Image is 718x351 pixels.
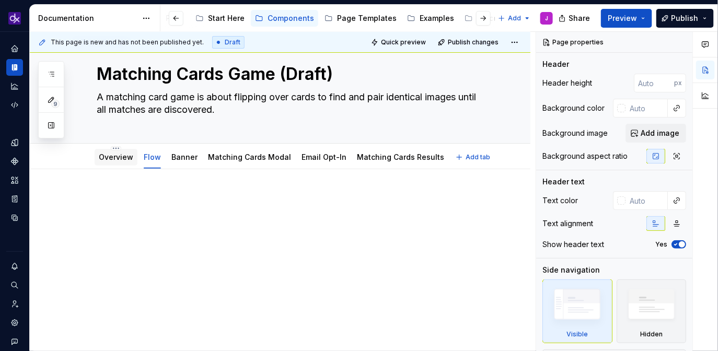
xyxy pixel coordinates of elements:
[542,218,593,229] div: Text alignment
[204,146,295,168] div: Matching Cards Modal
[6,78,23,95] a: Analytics
[569,13,590,24] span: Share
[674,79,682,87] p: px
[8,12,21,25] img: 0784b2da-6f85-42e6-8793-4468946223dc.png
[167,146,202,168] div: Banner
[6,209,23,226] a: Data sources
[542,177,585,187] div: Header text
[641,128,679,138] span: Add image
[435,35,503,50] button: Publish changes
[320,10,401,27] a: Page Templates
[51,100,60,108] span: 9
[448,38,499,46] span: Publish changes
[634,74,674,92] input: Auto
[268,13,314,24] div: Components
[144,153,161,161] a: Flow
[6,191,23,207] a: Storybook stories
[6,277,23,294] button: Search ⌘K
[297,146,351,168] div: Email Opt-In
[656,9,714,28] button: Publish
[542,239,604,250] div: Show header text
[6,40,23,57] a: Home
[626,124,686,143] button: Add image
[381,38,426,46] span: Quick preview
[542,279,612,343] div: Visible
[171,153,198,161] a: Banner
[626,99,668,118] input: Auto
[337,13,397,24] div: Page Templates
[6,153,23,170] a: Components
[542,78,592,88] div: Header height
[453,150,495,165] button: Add tab
[617,279,687,343] div: Hidden
[95,146,137,168] div: Overview
[6,134,23,151] a: Design tokens
[553,9,597,28] button: Share
[357,153,444,161] a: Matching Cards Results
[542,103,605,113] div: Background color
[6,296,23,312] a: Invite team
[626,191,668,210] input: Auto
[302,153,346,161] a: Email Opt-In
[6,314,23,331] a: Settings
[208,13,245,24] div: Start Here
[671,13,699,24] span: Publish
[38,13,137,24] div: Documentation
[542,195,578,206] div: Text color
[420,13,454,24] div: Examples
[140,146,165,168] div: Flow
[601,9,652,28] button: Preview
[545,14,548,22] div: J
[542,265,600,275] div: Side navigation
[466,153,490,161] span: Add tab
[368,35,431,50] button: Quick preview
[251,10,318,27] a: Components
[95,62,487,87] textarea: Matching Cards Game (Draft)
[99,153,133,161] a: Overview
[51,38,204,46] span: This page is new and has not been published yet.
[6,172,23,189] a: Assets
[191,10,249,27] a: Start Here
[403,10,458,27] a: Examples
[640,330,663,338] div: Hidden
[353,146,448,168] div: Matching Cards Results
[495,11,534,26] button: Add
[608,13,637,24] span: Preview
[208,153,291,161] a: Matching Cards Modal
[6,59,23,76] a: Documentation
[6,333,23,350] button: Contact support
[6,258,23,275] button: Notifications
[82,8,408,29] div: Page tree
[655,240,667,249] label: Yes
[6,97,23,113] a: Code automation
[542,59,569,69] div: Header
[542,128,608,138] div: Background image
[95,89,487,118] textarea: A matching card game is about flipping over cards to find and pair identical images until all mat...
[542,151,628,161] div: Background aspect ratio
[508,14,521,22] span: Add
[566,330,588,338] div: Visible
[225,38,240,46] span: Draft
